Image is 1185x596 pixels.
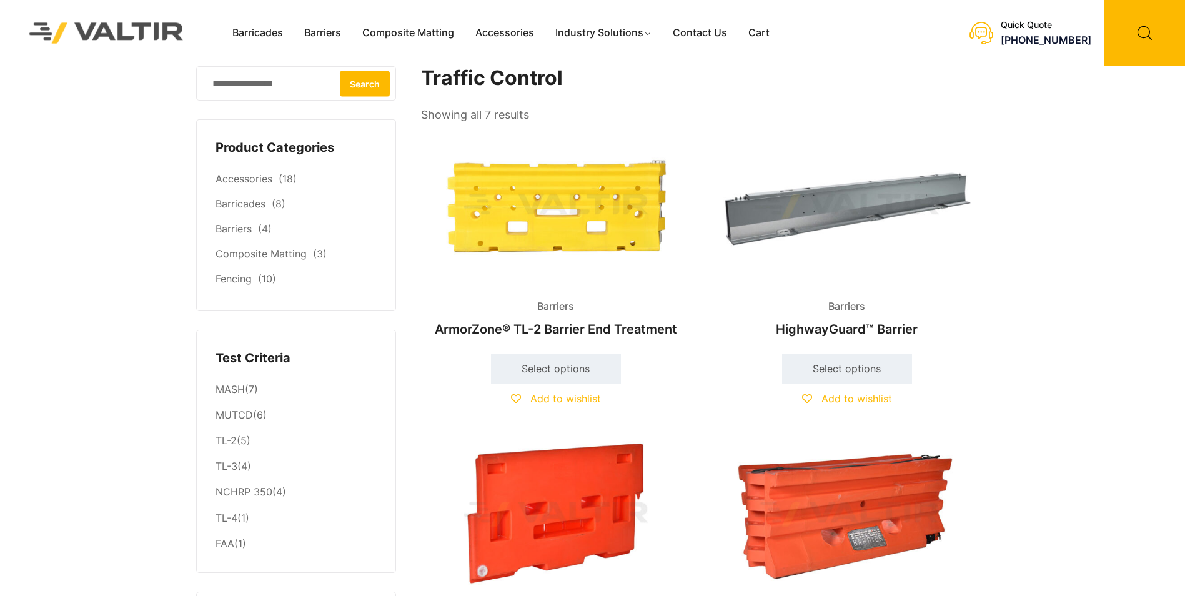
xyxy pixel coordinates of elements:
li: (7) [216,377,377,402]
a: Composite Matting [352,24,465,42]
a: Barricades [216,197,265,210]
h2: ArmorZone® TL-2 Barrier End Treatment [421,315,691,343]
img: Valtir Rentals [13,6,200,59]
a: Barricades [222,24,294,42]
a: TL-2 [216,434,237,447]
a: Composite Matting [216,247,307,260]
h2: HighwayGuard™ Barrier [712,315,982,343]
a: Cart [738,24,780,42]
a: Select options for “HighwayGuard™ Barrier” [782,354,912,384]
h4: Test Criteria [216,349,377,368]
span: Barriers [528,297,583,316]
span: Add to wishlist [530,392,601,405]
span: (3) [313,247,327,260]
span: Barriers [819,297,875,316]
a: Select options for “ArmorZone® TL-2 Barrier End Treatment” [491,354,621,384]
a: Accessories [216,172,272,185]
span: Add to wishlist [821,392,892,405]
a: Barriers [216,222,252,235]
li: (4) [216,454,377,480]
a: MASH [216,383,245,395]
span: (10) [258,272,276,285]
a: Add to wishlist [802,392,892,405]
a: TL-4 [216,512,237,524]
a: FAA [216,537,234,550]
div: Quick Quote [1001,20,1091,31]
h4: Product Categories [216,139,377,157]
h1: Traffic Control [421,66,983,91]
a: BarriersHighwayGuard™ Barrier [712,125,982,343]
a: Fencing [216,272,252,285]
a: BarriersArmorZone® TL-2 Barrier End Treatment [421,125,691,343]
a: [PHONE_NUMBER] [1001,34,1091,46]
li: (5) [216,429,377,454]
span: (4) [258,222,272,235]
li: (1) [216,531,377,554]
p: Showing all 7 results [421,104,529,126]
a: Barriers [294,24,352,42]
li: (6) [216,403,377,429]
a: Accessories [465,24,545,42]
span: (18) [279,172,297,185]
a: MUTCD [216,409,253,421]
li: (1) [216,505,377,531]
a: Add to wishlist [511,392,601,405]
button: Search [340,71,390,96]
span: (8) [272,197,285,210]
a: Industry Solutions [545,24,663,42]
a: TL-3 [216,460,237,472]
li: (4) [216,480,377,505]
a: Contact Us [662,24,738,42]
a: NCHRP 350 [216,485,272,498]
